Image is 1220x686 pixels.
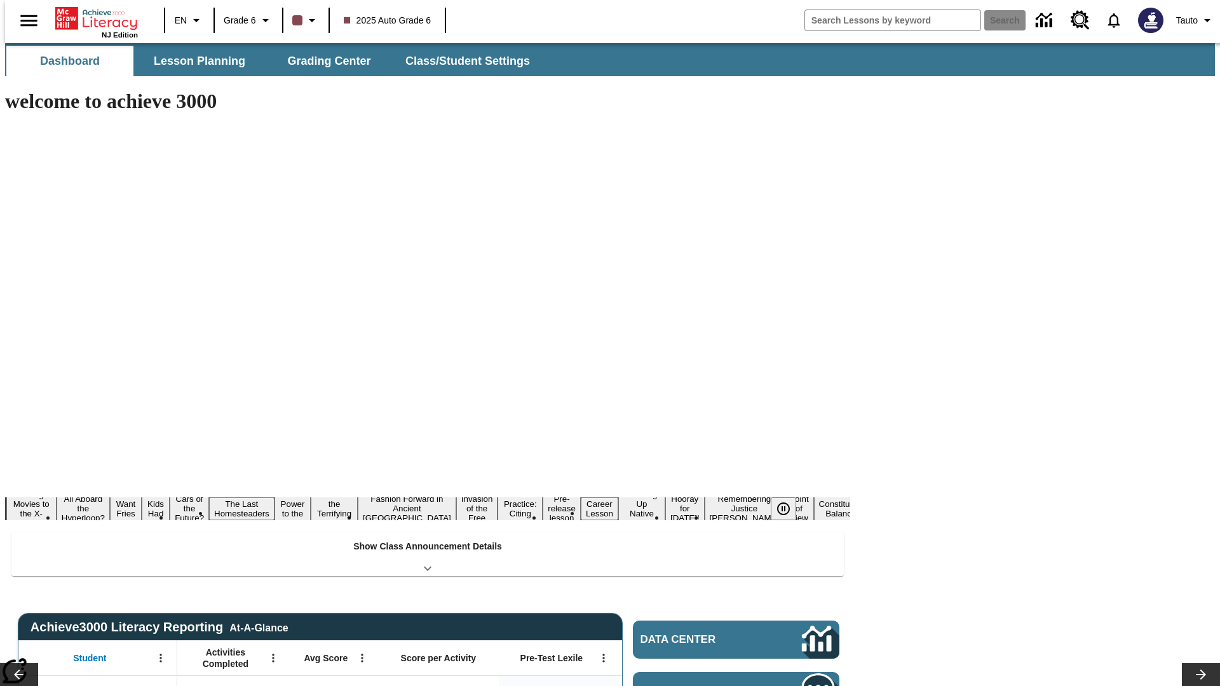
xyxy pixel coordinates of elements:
button: Slide 7 Solar Power to the People [274,488,311,530]
button: Grade: Grade 6, Select a grade [219,9,278,32]
div: SubNavbar [5,43,1215,76]
a: Data Center [1028,3,1063,38]
button: Slide 13 Career Lesson [581,497,618,520]
span: Grade 6 [224,14,256,27]
button: Slide 15 Hooray for Constitution Day! [665,492,705,525]
span: NJ Edition [102,31,138,39]
a: Notifications [1097,4,1130,37]
button: Profile/Settings [1171,9,1220,32]
button: Class/Student Settings [395,46,540,76]
span: Score per Activity [401,652,477,664]
button: Open Menu [353,649,372,668]
span: Tauto [1176,14,1198,27]
button: Slide 18 The Constitution's Balancing Act [814,488,875,530]
button: Slide 14 Cooking Up Native Traditions [618,488,665,530]
button: Slide 6 The Last Homesteaders [209,497,274,520]
span: 2025 Auto Grade 6 [344,14,431,27]
button: Open side menu [10,2,48,39]
span: Avg Score [304,652,348,664]
input: search field [805,10,980,30]
button: Class color is dark brown. Change class color [287,9,325,32]
button: Dashboard [6,46,133,76]
button: Slide 4 Dirty Jobs Kids Had To Do [142,478,170,539]
span: Pre-Test Lexile [520,652,583,664]
button: Slide 3 Do You Want Fries With That? [110,478,142,539]
button: Pause [771,497,796,520]
p: Show Class Announcement Details [353,540,502,553]
button: Slide 10 The Invasion of the Free CD [456,483,498,534]
div: Home [55,4,138,39]
button: Slide 12 Pre-release lesson [543,492,581,525]
button: Open Menu [151,649,170,668]
div: Pause [771,497,809,520]
img: Avatar [1138,8,1163,33]
span: Student [73,652,106,664]
span: Data Center [640,633,759,646]
button: Slide 9 Fashion Forward in Ancient Rome [358,492,456,525]
div: At-A-Glance [229,620,288,634]
h1: welcome to achieve 3000 [5,90,850,113]
button: Slide 16 Remembering Justice O'Connor [705,492,785,525]
button: Open Menu [594,649,613,668]
button: Lesson carousel, Next [1182,663,1220,686]
button: Open Menu [264,649,283,668]
button: Slide 1 Taking Movies to the X-Dimension [6,488,57,530]
button: Language: EN, Select a language [169,9,210,32]
a: Data Center [633,621,839,659]
button: Lesson Planning [136,46,263,76]
div: SubNavbar [5,46,541,76]
a: Resource Center, Will open in new tab [1063,3,1097,37]
span: Activities Completed [184,647,268,669]
button: Grading Center [266,46,393,76]
button: Slide 2 All Aboard the Hyperloop? [57,492,110,525]
button: Select a new avatar [1130,4,1171,37]
button: Slide 5 Cars of the Future? [170,492,209,525]
span: EN [175,14,187,27]
a: Home [55,6,138,31]
div: Show Class Announcement Details [11,532,844,576]
button: Slide 11 Mixed Practice: Citing Evidence [498,488,543,530]
span: Achieve3000 Literacy Reporting [30,620,288,635]
button: Slide 8 Attack of the Terrifying Tomatoes [311,488,358,530]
